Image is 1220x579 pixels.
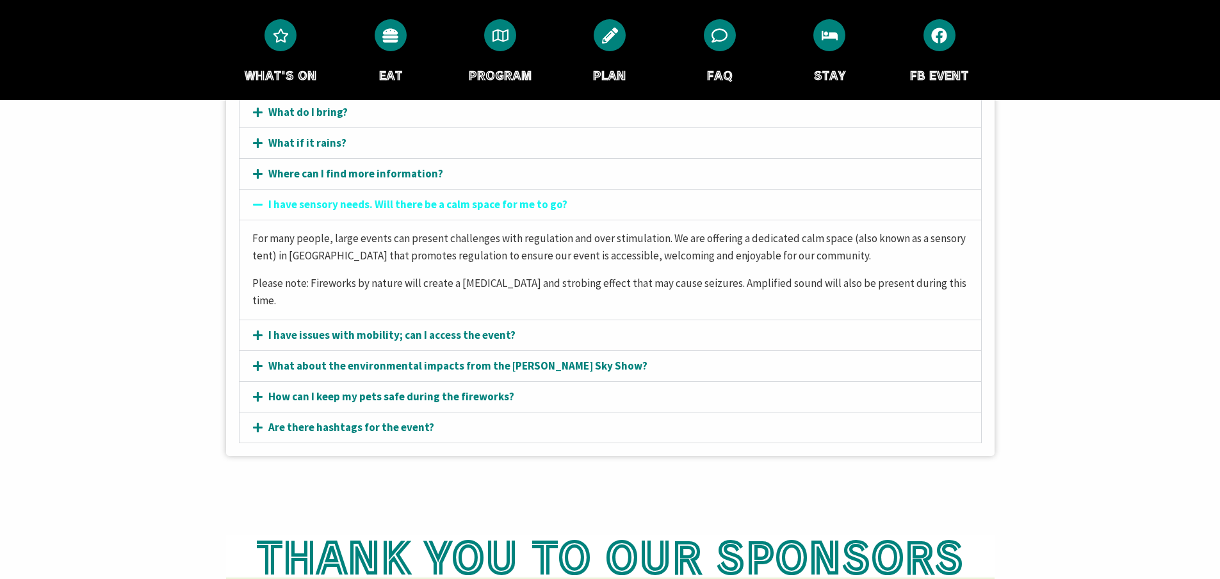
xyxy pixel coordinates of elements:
[707,67,733,83] a: FAQ
[268,167,443,181] a: Where can I find more information?
[814,67,845,83] a: STAY
[240,412,981,443] div: Are there hashtags for the event?
[268,136,346,150] a: What if it rains?
[226,535,995,576] h2: THANK YOU TO OUR SPONSORS
[268,328,516,342] a: I have issues with mobility; can I access the event?
[240,351,981,381] div: What about the environmental impacts from the [PERSON_NAME] Sky Show?
[268,420,434,434] a: Are there hashtags for the event?
[593,67,626,83] a: PLAN
[469,67,532,83] a: PROGRAM
[268,197,567,211] a: I have sensory needs. Will there be a calm space for me to go?
[240,190,981,220] div: I have sensory needs. Will there be a calm space for me to go?
[240,128,981,158] div: What if it rains?
[240,382,981,412] div: How can I keep my pets safe during the fireworks?
[240,220,981,320] div: I have sensory needs. Will there be a calm space for me to go?
[240,320,981,350] div: I have issues with mobility; can I access the event?
[252,230,968,265] p: For many people, large events can present challenges with regulation and over stimulation. We are...
[268,359,647,373] a: What about the environmental impacts from the [PERSON_NAME] Sky Show?
[240,97,981,127] div: What do I bring?
[268,105,348,119] a: What do I bring?
[240,159,981,189] div: Where can I find more information?
[252,275,968,309] p: Please note: Fireworks by nature will create a [MEDICAL_DATA] and strobing effect that may cause ...
[268,389,514,404] a: How can I keep my pets safe during the fireworks?
[245,67,317,83] a: WHAT'S ON
[379,67,402,83] a: EAT
[910,67,968,83] a: FB EVENT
